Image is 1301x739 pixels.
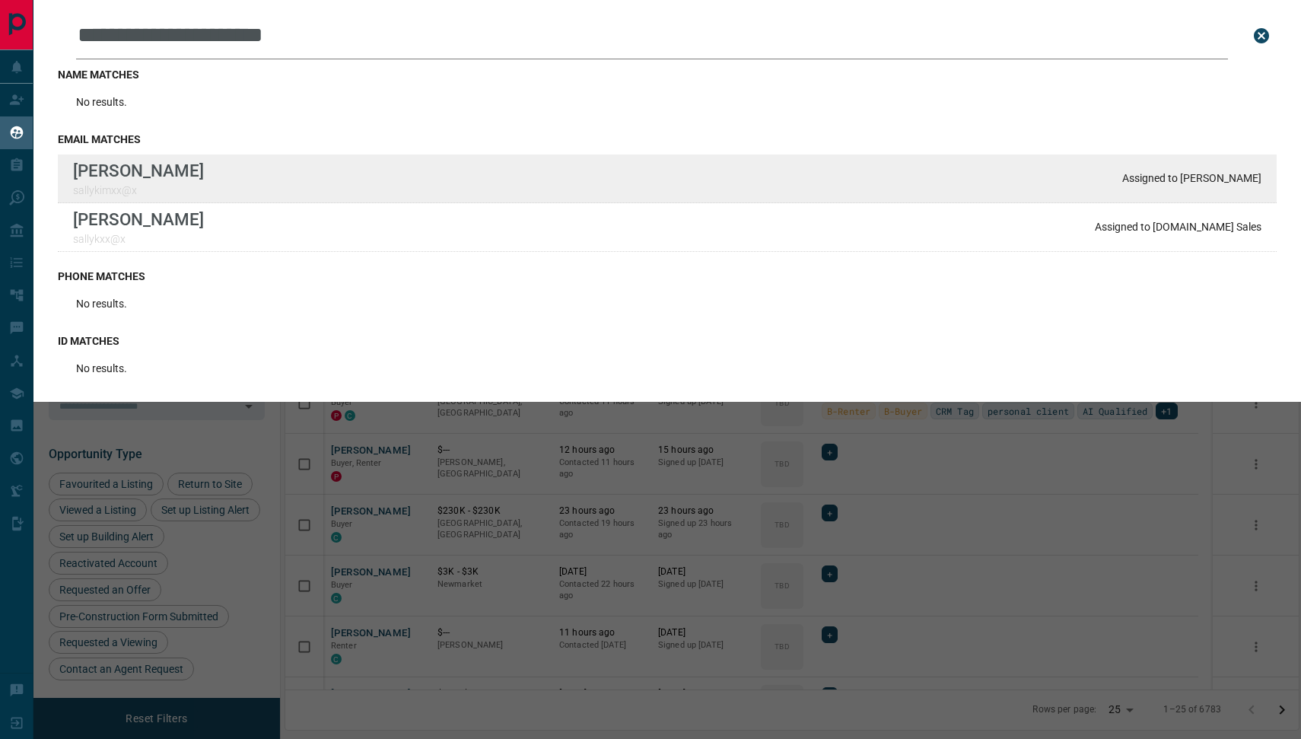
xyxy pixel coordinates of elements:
[58,335,1277,347] h3: id matches
[76,96,127,108] p: No results.
[1246,21,1277,51] button: close search bar
[58,270,1277,282] h3: phone matches
[58,133,1277,145] h3: email matches
[73,209,204,229] p: [PERSON_NAME]
[1095,221,1261,233] p: Assigned to [DOMAIN_NAME] Sales
[73,161,204,180] p: [PERSON_NAME]
[76,298,127,310] p: No results.
[73,233,204,245] p: sallykxx@x
[58,68,1277,81] h3: name matches
[1122,172,1261,184] p: Assigned to [PERSON_NAME]
[76,362,127,374] p: No results.
[73,184,204,196] p: sallykimxx@x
